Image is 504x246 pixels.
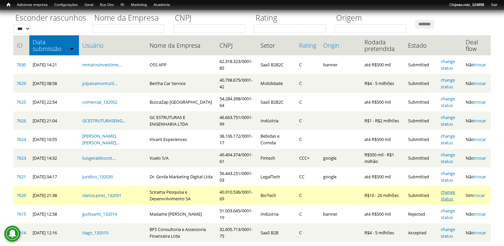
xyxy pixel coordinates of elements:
td: R$4 - 5 milhões [361,223,404,242]
td: SaaS B2B [257,223,296,242]
td: CCC+ [296,149,319,167]
a: trocar [473,192,485,198]
a: change status [441,152,455,164]
td: Vuelo S/A [146,149,216,167]
a: change status [441,58,455,71]
td: OSS APP [146,55,216,74]
td: R$500 mil - R$1 milhão [361,149,404,167]
td: [DATE] 04:17 [29,167,79,186]
a: change status [441,226,455,239]
td: Submitted [404,111,437,130]
td: Não [462,223,491,242]
a: change status [441,133,455,146]
a: 7621 [17,174,26,180]
a: Geral [81,2,97,8]
td: banner [319,55,361,74]
td: Indústria [257,205,296,223]
td: 51.003.645/0001-19 [216,205,257,223]
a: trocar [474,211,486,217]
th: Estado [404,35,437,55]
td: [DATE] 21:38 [29,186,79,205]
a: Olájoao.ruiz_124888 [446,2,487,8]
td: Submitted [404,130,437,149]
td: Não [462,130,491,149]
a: luisgeraldocost... [82,155,115,161]
a: Marketing [128,2,150,8]
td: 40.910.536/0001-69 [216,186,257,205]
td: Submitted [404,149,437,167]
td: Fintech [257,149,296,167]
td: C [296,186,319,205]
td: 54.284.398/0001-64 [216,93,257,111]
td: [DATE] 12:58 [29,205,79,223]
a: 7623 [17,155,26,161]
a: Academia [150,2,173,8]
a: RI [117,2,128,8]
a: Origin [323,42,357,49]
a: trocar [474,155,486,161]
td: CC [296,167,319,186]
td: SaaS B2B2C [257,55,296,74]
td: Não [462,205,491,223]
td: BFS Consultoria e Assessoria Financeira Ltda [146,223,216,242]
th: Rodada pretendida [361,35,404,55]
a: comercial_132052 [82,99,117,105]
td: R$1 - R$2 milhões [361,111,404,130]
a: change status [441,189,455,202]
td: 49.404.374/0001-61 [216,149,257,167]
a: clarice.pires_132031 [82,192,121,198]
td: até R$500 mil [361,167,404,186]
td: Não [462,167,491,186]
td: Não [462,149,491,167]
a: 7626 [17,118,26,124]
a: Data submissão [33,39,76,52]
td: C [296,93,319,111]
a: trocar [474,118,486,124]
a: trocar [474,80,486,86]
td: BuscaZap [GEOGRAPHIC_DATA] [146,93,216,111]
td: Madame [PERSON_NAME] [146,205,216,223]
a: Rating [299,42,316,49]
a: Adicionar empresa [14,2,51,8]
td: 38.106.172/0001-17 [216,130,257,149]
a: julyanamontutil... [82,80,117,86]
td: google [319,149,361,167]
td: Submitted [404,74,437,93]
a: change status [441,96,455,108]
a: Bus Dev [97,2,117,8]
td: Não [462,93,491,111]
a: Usuário [82,42,143,49]
a: 7625 [17,99,26,105]
td: [DATE] 14:32 [29,149,79,167]
th: Setor [257,35,296,55]
span: Início [7,2,10,7]
td: 46.663.751/0001-99 [216,111,257,130]
a: 7614 [17,230,26,236]
td: google [319,167,361,186]
a: trocar [474,62,486,68]
label: CNPJ [173,12,250,24]
strong: joao.ruiz_124888 [455,3,484,7]
a: [PERSON_NAME].[PERSON_NAME]... [82,133,119,146]
a: 7615 [17,211,26,217]
a: trocar [474,136,486,142]
td: SaaS B2B2C [257,93,296,111]
td: Vivant Experiences [146,130,216,149]
td: C [296,130,319,149]
td: Não [462,55,491,74]
a: guilssanti_132014 [82,211,117,217]
td: GC ESTRUTURAS E ENGENHARIA LTDA [146,111,216,130]
td: C [296,205,319,223]
td: Bebidas e Comida [257,130,296,149]
label: Rating [254,12,330,24]
td: C [296,111,319,130]
td: até R$500 mil [361,55,404,74]
td: R$10 - 20 milhões [361,186,404,205]
a: trocar [474,230,486,236]
td: até R$500 mil [361,130,404,149]
a: Início [3,2,14,8]
a: trocar [474,174,486,180]
td: LegalTech [257,167,296,186]
a: juridico_132035 [82,174,113,180]
a: mmatosinvestime... [82,62,121,68]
